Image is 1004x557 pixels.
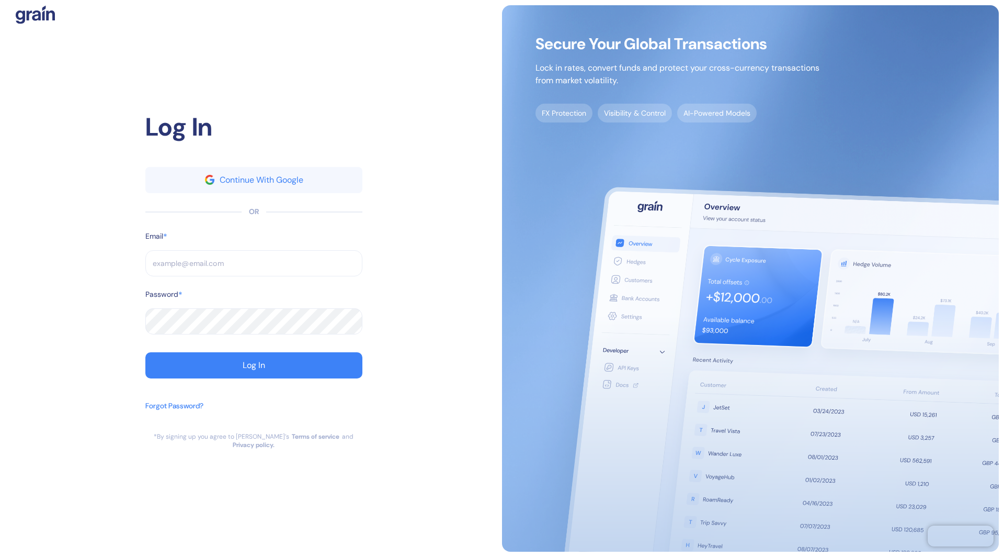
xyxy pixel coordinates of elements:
[145,167,362,193] button: googleContinue With Google
[220,176,303,184] div: Continue With Google
[535,39,819,49] span: Secure Your Global Transactions
[243,361,265,370] div: Log In
[292,432,339,441] a: Terms of service
[145,108,362,146] div: Log In
[145,289,178,300] label: Password
[145,250,362,276] input: example@email.com
[205,175,214,184] img: google
[502,5,999,552] img: signup-main-image
[598,104,672,122] span: Visibility & Control
[249,206,259,217] div: OR
[145,352,362,378] button: Log In
[342,432,353,441] div: and
[145,400,203,411] div: Forgot Password?
[677,104,757,122] span: AI-Powered Models
[154,432,289,441] div: *By signing up you agree to [PERSON_NAME]’s
[16,5,55,24] img: logo
[928,526,994,547] iframe: Chatra live chat
[535,62,819,87] p: Lock in rates, convert funds and protect your cross-currency transactions from market volatility.
[145,231,163,242] label: Email
[145,395,203,432] button: Forgot Password?
[535,104,592,122] span: FX Protection
[233,441,275,449] a: Privacy policy.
